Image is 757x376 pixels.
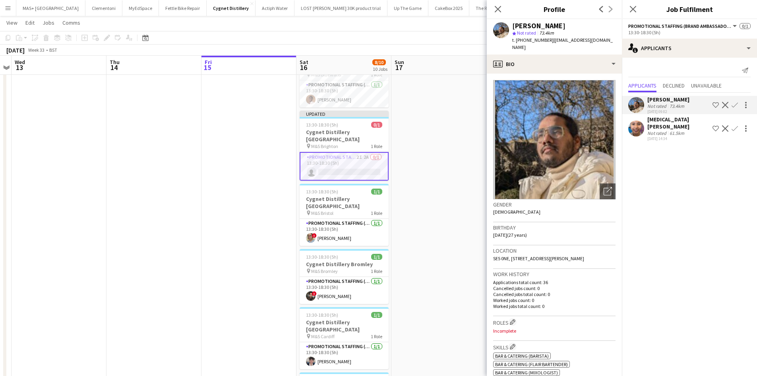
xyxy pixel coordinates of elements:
[311,210,333,216] span: M&S Bristol
[205,58,212,66] span: Fri
[628,83,656,88] span: Applicants
[298,63,308,72] span: 16
[622,4,757,14] h3: Job Fulfilment
[628,29,751,35] div: 13:30-18:30 (5h)
[487,4,622,14] h3: Profile
[311,268,338,274] span: M&S Bromley
[647,116,709,130] div: [MEDICAL_DATA][PERSON_NAME]
[300,53,389,107] app-job-card: 13:30-18:30 (5h)1/1Cygnet Distillery Bluewater M&S Bluewater1 RolePromotional Staffing (Brand Amb...
[122,0,159,16] button: MyEdSpace
[25,19,35,26] span: Edit
[306,312,338,318] span: 13:30-18:30 (5h)
[300,249,389,304] app-job-card: 13:30-18:30 (5h)1/1Cygnet Distillery Bromley M&S Bromley1 RolePromotional Staffing (Brand Ambassa...
[16,0,85,16] button: MAS+ [GEOGRAPHIC_DATA]
[108,63,120,72] span: 14
[22,18,38,28] a: Edit
[39,18,58,28] a: Jobs
[159,0,207,16] button: Fettle Bike Repair
[300,277,389,304] app-card-role: Promotional Staffing (Brand Ambassadors)1/113:30-18:30 (5h)![PERSON_NAME]
[493,279,616,285] p: Applications total count: 36
[59,18,83,28] a: Comms
[628,23,738,29] button: Promotional Staffing (Brand Ambassadors)
[493,328,616,334] p: Incomplete
[387,0,428,16] button: Up The Game
[371,122,382,128] span: 0/1
[300,319,389,333] h3: Cygnet Distillery [GEOGRAPHIC_DATA]
[85,0,122,16] button: Clementoni
[493,318,616,326] h3: Roles
[493,247,616,254] h3: Location
[495,370,558,376] span: Bar & Catering (Mixologist)
[512,22,565,29] div: [PERSON_NAME]
[203,63,212,72] span: 15
[312,233,317,238] span: !
[538,30,556,36] span: 73.4km
[622,39,757,58] div: Applicants
[294,0,387,16] button: LOST [PERSON_NAME] 30K product trial
[493,232,527,238] span: [DATE] (27 years)
[493,80,616,199] img: Crew avatar or photo
[300,129,389,143] h3: Cygnet Distillery [GEOGRAPHIC_DATA]
[300,184,389,246] app-job-card: 13:30-18:30 (5h)1/1Cygnet Distillery [GEOGRAPHIC_DATA] M&S Bristol1 RolePromotional Staffing (Bra...
[668,103,686,109] div: 73.4km
[647,96,689,103] div: [PERSON_NAME]
[306,254,338,260] span: 13:30-18:30 (5h)
[495,361,568,367] span: Bar & Catering (Flair Bartender)
[3,18,21,28] a: View
[487,55,622,74] div: Bio
[647,136,709,141] div: [DATE] 14:34
[312,291,317,296] span: !
[372,59,386,65] span: 8/10
[371,189,382,195] span: 1/1
[493,343,616,351] h3: Skills
[62,19,80,26] span: Comms
[493,285,616,291] p: Cancelled jobs count: 0
[6,19,17,26] span: View
[306,122,338,128] span: 13:30-18:30 (5h)
[300,58,308,66] span: Sat
[395,58,404,66] span: Sun
[647,103,668,109] div: Not rated
[311,333,335,339] span: M&S Cardiff
[26,47,46,53] span: Week 33
[493,201,616,208] h3: Gender
[311,143,338,149] span: M&S Brighton
[300,307,389,369] app-job-card: 13:30-18:30 (5h)1/1Cygnet Distillery [GEOGRAPHIC_DATA] M&S Cardiff1 RolePromotional Staffing (Bra...
[493,303,616,309] p: Worked jobs total count: 0
[43,19,54,26] span: Jobs
[628,23,732,29] span: Promotional Staffing (Brand Ambassadors)
[49,47,57,53] div: BST
[493,271,616,278] h3: Work history
[300,80,389,107] app-card-role: Promotional Staffing (Brand Ambassadors)1/113:30-18:30 (5h)[PERSON_NAME]
[306,189,338,195] span: 13:30-18:30 (5h)
[371,143,382,149] span: 1 Role
[300,219,389,246] app-card-role: Promotional Staffing (Brand Ambassadors)1/113:30-18:30 (5h)![PERSON_NAME]
[371,210,382,216] span: 1 Role
[207,0,256,16] button: Cygnet Distillery
[493,224,616,231] h3: Birthday
[469,0,535,16] button: The Rochester Bridge Club
[300,342,389,369] app-card-role: Promotional Staffing (Brand Ambassadors)1/113:30-18:30 (5h)[PERSON_NAME]
[647,109,689,114] div: [DATE] 09:02
[517,30,536,36] span: Not rated
[6,46,25,54] div: [DATE]
[300,152,389,181] app-card-role: Promotional Staffing (Brand Ambassadors)2I2A0/113:30-18:30 (5h)
[15,58,25,66] span: Wed
[373,66,387,72] div: 10 Jobs
[371,268,382,274] span: 1 Role
[663,83,685,88] span: Declined
[691,83,722,88] span: Unavailable
[493,291,616,297] p: Cancelled jobs total count: 0
[14,63,25,72] span: 13
[512,37,554,43] span: t. [PHONE_NUMBER]
[371,333,382,339] span: 1 Role
[300,111,389,181] app-job-card: Updated13:30-18:30 (5h)0/1Cygnet Distillery [GEOGRAPHIC_DATA] M&S Brighton1 RolePromotional Staff...
[110,58,120,66] span: Thu
[300,195,389,210] h3: Cygnet Distillery [GEOGRAPHIC_DATA]
[300,111,389,117] div: Updated
[668,130,686,136] div: 61.5km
